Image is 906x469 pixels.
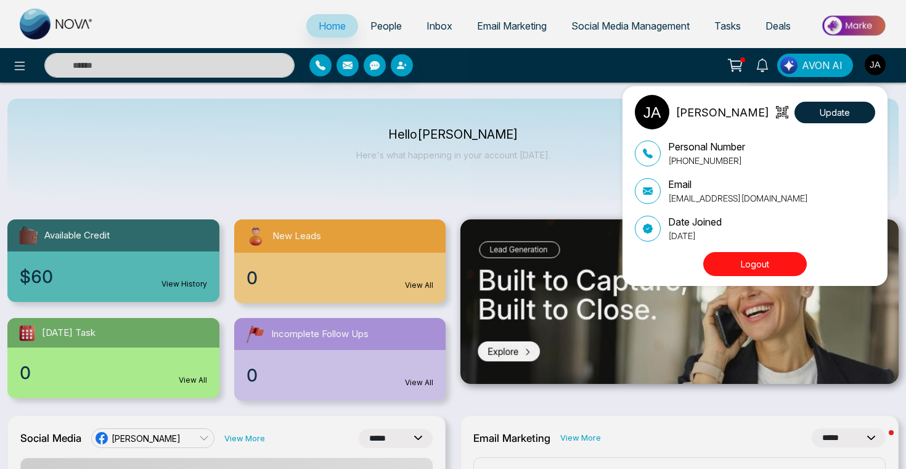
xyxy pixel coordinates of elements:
[668,229,722,242] p: [DATE]
[794,102,875,123] button: Update
[668,192,808,205] p: [EMAIL_ADDRESS][DOMAIN_NAME]
[668,154,745,167] p: [PHONE_NUMBER]
[668,214,722,229] p: Date Joined
[675,104,769,121] p: [PERSON_NAME]
[668,139,745,154] p: Personal Number
[703,252,807,276] button: Logout
[668,177,808,192] p: Email
[864,427,894,457] iframe: Intercom live chat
